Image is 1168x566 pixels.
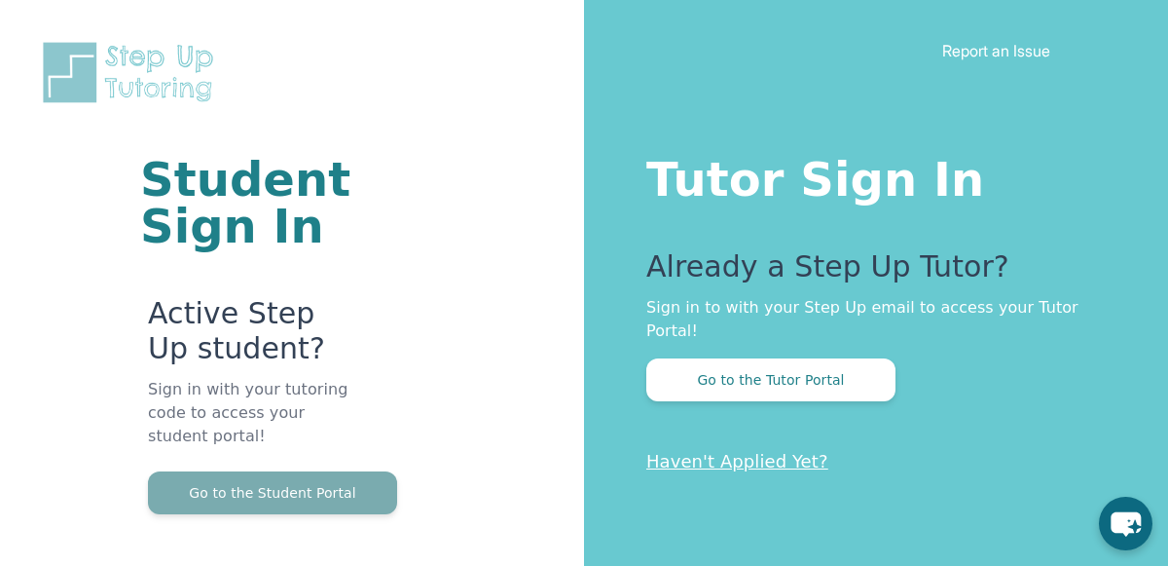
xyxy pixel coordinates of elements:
[148,296,350,378] p: Active Step Up student?
[646,148,1090,203] h1: Tutor Sign In
[646,296,1090,343] p: Sign in to with your Step Up email to access your Tutor Portal!
[646,451,828,472] a: Haven't Applied Yet?
[942,41,1050,60] a: Report an Issue
[646,358,895,401] button: Go to the Tutor Portal
[148,378,350,472] p: Sign in with your tutoring code to access your student portal!
[39,39,226,106] img: Step Up Tutoring horizontal logo
[646,370,895,389] a: Go to the Tutor Portal
[1099,497,1152,550] button: chat-button
[140,156,350,249] h1: Student Sign In
[148,483,397,502] a: Go to the Student Portal
[646,249,1090,296] p: Already a Step Up Tutor?
[148,472,397,514] button: Go to the Student Portal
